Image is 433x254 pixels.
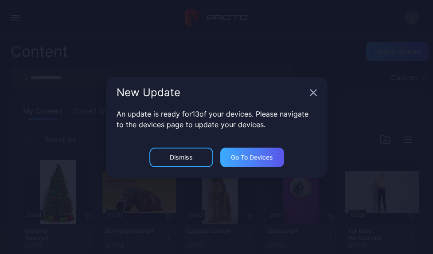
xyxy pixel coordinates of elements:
[117,87,306,98] div: New Update
[231,154,273,161] div: Go to devices
[220,148,284,167] button: Go to devices
[149,148,213,167] button: Dismiss
[117,109,317,130] p: An update is ready for 13 of your devices. Please navigate to the devices page to update your dev...
[170,154,193,161] div: Dismiss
